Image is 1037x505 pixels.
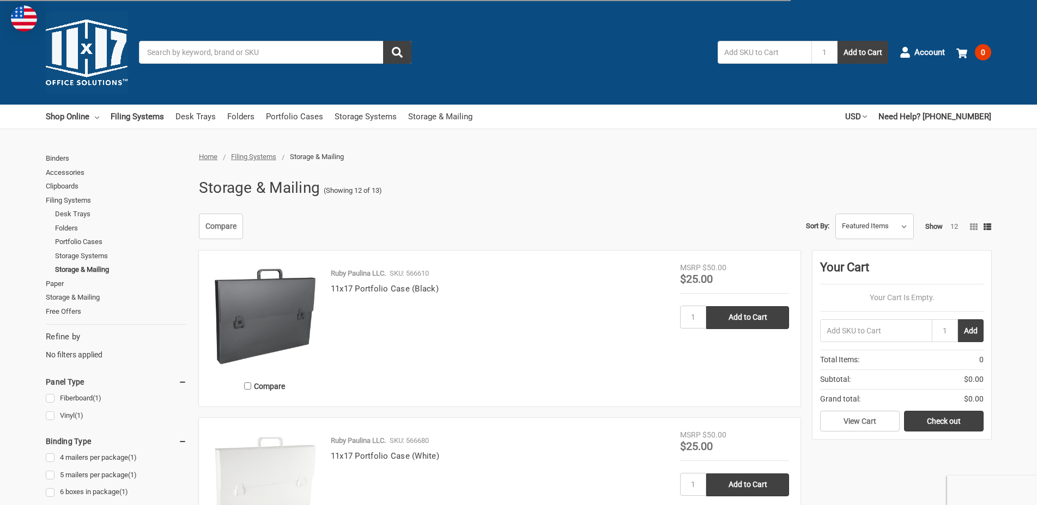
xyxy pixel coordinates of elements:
span: $50.00 [702,263,726,272]
a: Accessories [46,166,187,180]
p: Ruby Paulina LLC. [331,268,386,279]
span: Grand total: [820,393,860,405]
span: 0 [975,44,991,60]
a: Storage & Mailing [408,105,472,129]
a: Storage & Mailing [46,290,187,305]
input: Add to Cart [706,473,789,496]
button: Add [958,319,984,342]
a: 0 [956,38,991,66]
span: Show [925,222,943,230]
p: Your Cart Is Empty. [820,292,984,303]
a: Portfolio Cases [55,235,187,249]
p: Ruby Paulina LLC. [331,435,386,446]
span: (Showing 12 of 13) [324,185,382,196]
input: Add to Cart [706,306,789,329]
h5: Refine by [46,331,187,343]
a: Paper [46,277,187,291]
a: Storage Systems [55,249,187,263]
a: Filing Systems [46,193,187,208]
a: Filing Systems [111,105,164,129]
button: Add to Cart [838,41,888,64]
a: Folders [55,221,187,235]
input: Search by keyword, brand or SKU [139,41,411,64]
a: 12 [950,222,958,230]
span: $0.00 [964,374,984,385]
a: 4 mailers per package [46,451,187,465]
a: View Cart [820,411,900,431]
input: Compare [244,382,251,390]
iframe: Google Customer Reviews [947,476,1037,505]
div: MSRP [680,262,701,273]
a: Clipboards [46,179,187,193]
img: duty and tax information for United States [11,5,37,32]
h1: Storage & Mailing [199,174,320,202]
a: Filing Systems [231,153,276,161]
a: Check out [904,411,984,431]
span: Account [914,46,945,59]
p: SKU: 566610 [390,268,429,279]
img: 11x17 Portfolio Case (Black) [210,262,319,371]
a: 11x17 Portfolio Case (Black) [331,284,439,294]
a: Binders [46,151,187,166]
div: No filters applied [46,331,187,360]
a: Storage & Mailing [55,263,187,277]
h5: Binding Type [46,435,187,448]
a: Need Help? [PHONE_NUMBER] [878,105,991,129]
span: Storage & Mailing [290,153,344,161]
span: Total Items: [820,354,859,366]
a: USD [845,105,867,129]
p: SKU: 566680 [390,435,429,446]
a: Portfolio Cases [266,105,323,129]
span: (1) [75,411,83,419]
a: Fiberboard [46,391,187,406]
span: (1) [128,453,137,461]
span: $0.00 [964,393,984,405]
span: $50.00 [702,430,726,439]
a: 11x17 Portfolio Case (White) [331,451,439,461]
a: Account [900,38,945,66]
input: Add SKU to Cart [820,319,932,342]
a: Desk Trays [175,105,216,129]
h5: Panel Type [46,375,187,388]
span: (1) [93,394,101,402]
span: $25.00 [680,440,713,453]
span: (1) [128,471,137,479]
label: Compare [210,377,319,395]
a: Compare [199,214,243,240]
label: Sort By: [806,218,829,234]
img: 11x17.com [46,11,128,93]
span: Subtotal: [820,374,851,385]
a: Vinyl [46,409,187,423]
input: Add SKU to Cart [718,41,811,64]
a: Desk Trays [55,207,187,221]
a: Folders [227,105,254,129]
span: 0 [979,354,984,366]
span: $25.00 [680,272,713,285]
div: MSRP [680,429,701,441]
span: (1) [119,488,128,496]
a: Storage Systems [335,105,397,129]
a: 5 mailers per package [46,468,187,483]
a: Free Offers [46,305,187,319]
a: Shop Online [46,105,99,129]
div: Your Cart [820,258,984,284]
a: Home [199,153,217,161]
a: 6 boxes in package [46,485,187,500]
